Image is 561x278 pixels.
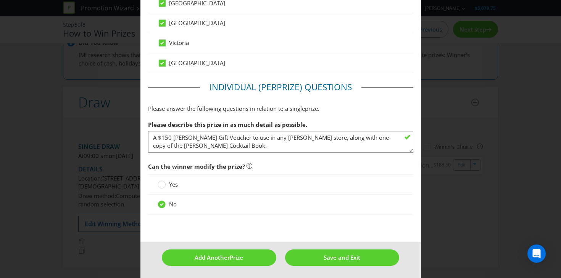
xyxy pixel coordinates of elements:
span: Yes [169,181,178,188]
span: ) Questions [300,81,352,93]
span: [GEOGRAPHIC_DATA] [169,59,225,67]
span: Save and Exit [324,254,360,261]
span: prize [305,105,318,112]
div: Open Intercom Messenger [527,244,546,263]
span: [GEOGRAPHIC_DATA] [169,19,225,27]
span: Prize [230,254,243,261]
span: Individual (Per [210,81,277,93]
span: Please answer the following questions in relation to a single [148,105,305,112]
span: Victoria [169,39,189,46]
textarea: A $150 [PERSON_NAME] Gift Voucher to use in any [PERSON_NAME] store, along with one copy of the [... [148,131,413,153]
span: . [318,105,319,112]
span: No [169,200,177,208]
button: Add AnotherPrize [162,249,276,266]
button: Save and Exit [285,249,399,266]
span: Add Another [195,254,230,261]
span: Please describe this prize in as much detail as possible. [148,121,307,128]
span: Prize [277,81,300,93]
span: Can the winner modify the prize? [148,163,245,170]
